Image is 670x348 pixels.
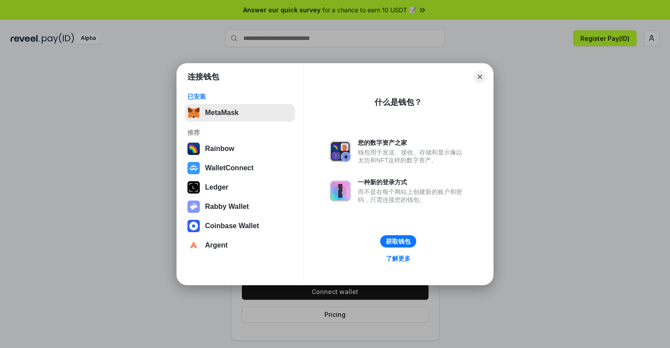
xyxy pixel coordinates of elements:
img: svg+xml,%3Csvg%20width%3D%2228%22%20height%3D%2228%22%20viewBox%3D%220%200%2028%2028%22%20fill%3D... [187,162,200,174]
button: MetaMask [185,104,295,122]
div: Ledger [205,183,228,191]
img: svg+xml,%3Csvg%20xmlns%3D%22http%3A%2F%2Fwww.w3.org%2F2000%2Fsvg%22%20width%3D%2228%22%20height%3... [187,181,200,194]
div: 什么是钱包？ [375,97,422,108]
div: 获取钱包 [386,237,411,245]
img: svg+xml,%3Csvg%20fill%3D%22none%22%20height%3D%2233%22%20viewBox%3D%220%200%2035%2033%22%20width%... [187,107,200,119]
button: Ledger [185,179,295,196]
div: MetaMask [205,109,238,117]
div: 推荐 [187,129,292,136]
button: WalletConnect [185,159,295,177]
button: Rabby Wallet [185,198,295,215]
button: Rainbow [185,140,295,158]
img: svg+xml,%3Csvg%20xmlns%3D%22http%3A%2F%2Fwww.w3.org%2F2000%2Fsvg%22%20fill%3D%22none%22%20viewBox... [330,141,351,162]
div: 一种新的登录方式 [358,178,467,186]
a: 了解更多 [381,253,416,264]
img: svg+xml,%3Csvg%20width%3D%2228%22%20height%3D%2228%22%20viewBox%3D%220%200%2028%2028%22%20fill%3D... [187,239,200,251]
div: 已安装 [187,93,292,100]
button: Close [474,71,486,83]
h1: 连接钱包 [187,72,219,82]
div: 了解更多 [386,255,411,262]
div: 钱包用于发送、接收、存储和显示像以太坊和NFT这样的数字资产。 [358,148,467,164]
div: Rabby Wallet [205,203,249,211]
img: svg+xml,%3Csvg%20xmlns%3D%22http%3A%2F%2Fwww.w3.org%2F2000%2Fsvg%22%20fill%3D%22none%22%20viewBox... [330,180,351,201]
div: WalletConnect [205,164,254,172]
div: Rainbow [205,145,234,153]
div: Argent [205,241,228,249]
img: svg+xml,%3Csvg%20width%3D%22120%22%20height%3D%22120%22%20viewBox%3D%220%200%20120%20120%22%20fil... [187,143,200,155]
img: svg+xml,%3Csvg%20xmlns%3D%22http%3A%2F%2Fwww.w3.org%2F2000%2Fsvg%22%20fill%3D%22none%22%20viewBox... [187,201,200,213]
div: 您的数字资产之家 [358,139,467,147]
div: Coinbase Wallet [205,222,259,230]
button: Argent [185,237,295,254]
button: 获取钱包 [380,235,416,248]
img: svg+xml,%3Csvg%20width%3D%2228%22%20height%3D%2228%22%20viewBox%3D%220%200%2028%2028%22%20fill%3D... [187,220,200,232]
button: Coinbase Wallet [185,217,295,235]
div: 而不是在每个网站上创建新的账户和密码，只需连接您的钱包。 [358,188,467,204]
